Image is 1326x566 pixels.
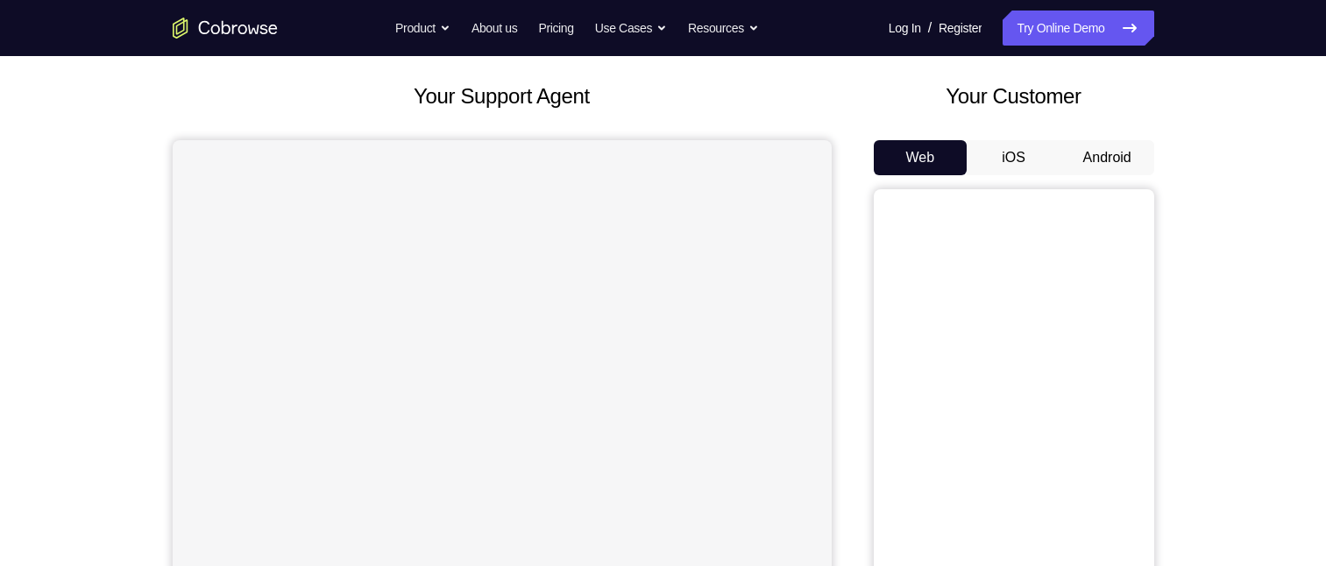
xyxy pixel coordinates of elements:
[1060,140,1154,175] button: Android
[538,11,573,46] a: Pricing
[874,140,968,175] button: Web
[874,81,1154,112] h2: Your Customer
[395,11,450,46] button: Product
[928,18,932,39] span: /
[939,11,982,46] a: Register
[688,11,759,46] button: Resources
[595,11,667,46] button: Use Cases
[967,140,1060,175] button: iOS
[173,18,278,39] a: Go to the home page
[173,81,832,112] h2: Your Support Agent
[472,11,517,46] a: About us
[889,11,921,46] a: Log In
[1003,11,1153,46] a: Try Online Demo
